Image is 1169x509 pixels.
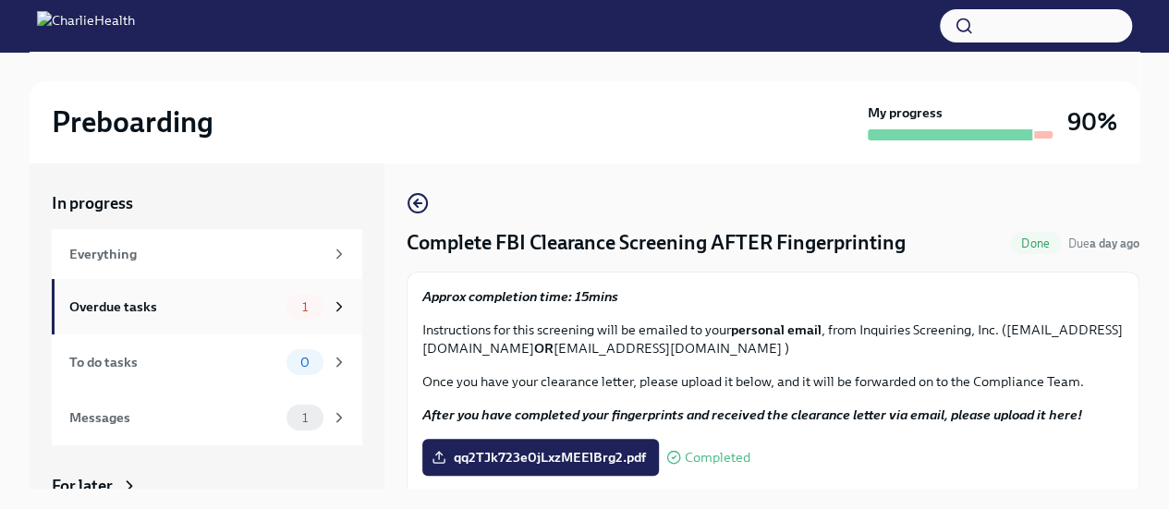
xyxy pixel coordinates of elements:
label: qq2TJk723e0jLxzMEElBrg2.pdf [422,439,659,476]
div: Everything [69,244,323,264]
a: For later [52,475,362,497]
div: To do tasks [69,352,279,372]
strong: OR [534,340,554,357]
strong: Approx completion time: 15mins [422,288,618,305]
p: Instructions for this screening will be emailed to your , from Inquiries Screening, Inc. ([EMAIL_... [422,321,1124,358]
span: August 27th, 2025 09:00 [1068,235,1139,252]
strong: a day ago [1090,236,1139,250]
span: 0 [289,356,321,370]
h4: Complete FBI Clearance Screening AFTER Fingerprinting [407,229,906,257]
div: Overdue tasks [69,297,279,317]
strong: After you have completed your fingerprints and received the clearance letter via email, please up... [422,406,1082,423]
span: Completed [685,451,750,465]
a: Messages1 [52,390,362,445]
div: Messages [69,407,279,428]
span: qq2TJk723e0jLxzMEElBrg2.pdf [435,448,646,467]
a: To do tasks0 [52,334,362,390]
span: 1 [291,300,319,314]
a: Overdue tasks1 [52,279,362,334]
h2: Preboarding [52,103,213,140]
strong: personal email [731,321,822,338]
a: In progress [52,192,362,214]
span: Due [1068,236,1139,250]
img: CharlieHealth [37,11,135,41]
span: 1 [291,411,319,425]
span: Done [1010,236,1061,250]
div: For later [52,475,113,497]
a: Everything [52,229,362,279]
p: Once you have your clearance letter, please upload it below, and it will be forwarded on to the C... [422,372,1124,391]
h3: 90% [1067,105,1117,139]
strong: My progress [868,103,943,122]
